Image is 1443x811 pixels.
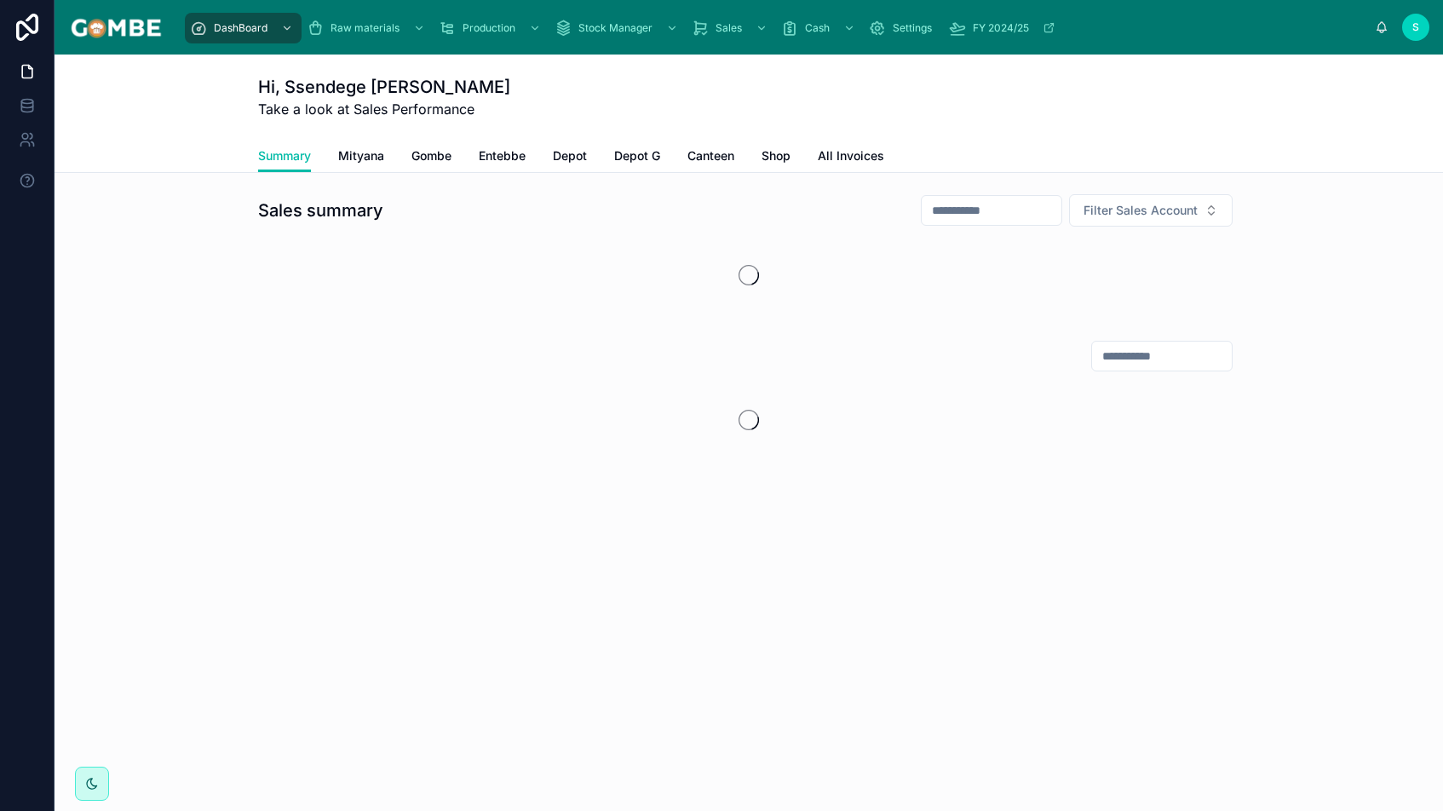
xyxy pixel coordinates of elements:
[687,13,776,43] a: Sales
[258,75,510,99] h1: Hi, Ssendege [PERSON_NAME]
[553,141,587,175] a: Depot
[411,147,451,164] span: Gombe
[258,198,383,222] h1: Sales summary
[687,147,734,164] span: Canteen
[258,141,311,173] a: Summary
[1069,194,1233,227] button: Select Button
[338,147,384,164] span: Mityana
[185,13,302,43] a: DashBoard
[805,21,830,35] span: Cash
[479,147,526,164] span: Entebbe
[1084,202,1198,219] span: Filter Sales Account
[973,21,1029,35] span: FY 2024/25
[258,99,510,119] span: Take a look at Sales Performance
[1412,20,1419,34] span: S
[331,21,400,35] span: Raw materials
[614,141,660,175] a: Depot G
[68,14,164,41] img: App logo
[818,141,884,175] a: All Invoices
[258,147,311,164] span: Summary
[479,141,526,175] a: Entebbe
[687,141,734,175] a: Canteen
[614,147,660,164] span: Depot G
[762,141,790,175] a: Shop
[214,21,267,35] span: DashBoard
[944,13,1064,43] a: FY 2024/25
[549,13,687,43] a: Stock Manager
[893,21,932,35] span: Settings
[553,147,587,164] span: Depot
[776,13,864,43] a: Cash
[716,21,742,35] span: Sales
[434,13,549,43] a: Production
[411,141,451,175] a: Gombe
[463,21,515,35] span: Production
[338,141,384,175] a: Mityana
[578,21,653,35] span: Stock Manager
[762,147,790,164] span: Shop
[178,9,1375,46] div: scrollable content
[302,13,434,43] a: Raw materials
[818,147,884,164] span: All Invoices
[864,13,944,43] a: Settings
